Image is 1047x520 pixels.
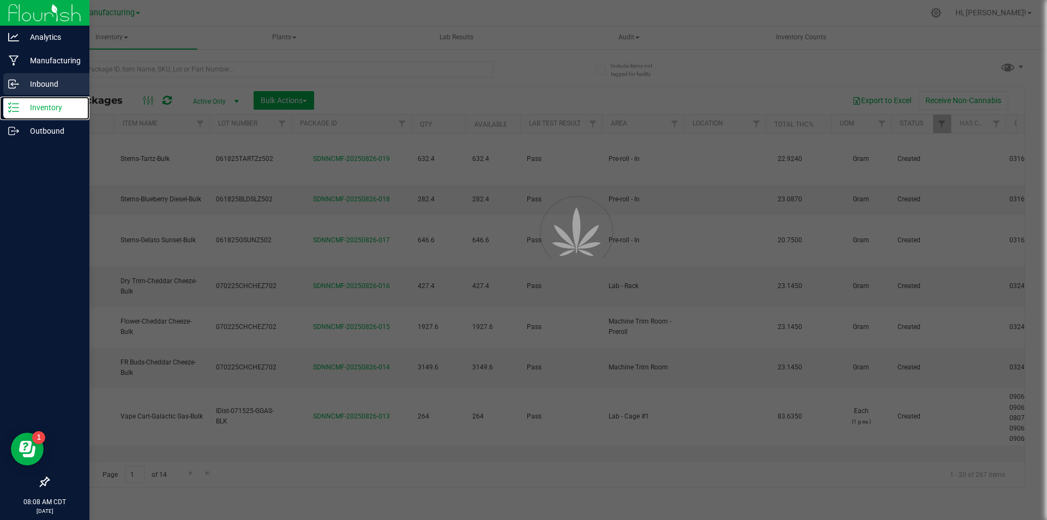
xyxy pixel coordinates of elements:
p: Inbound [19,77,85,91]
p: 08:08 AM CDT [5,497,85,507]
p: [DATE] [5,507,85,515]
inline-svg: Inventory [8,102,19,113]
p: Inventory [19,101,85,114]
inline-svg: Inbound [8,79,19,89]
p: Outbound [19,124,85,138]
inline-svg: Analytics [8,32,19,43]
iframe: Resource center [11,433,44,465]
p: Manufacturing [19,54,85,67]
inline-svg: Manufacturing [8,55,19,66]
iframe: Resource center unread badge [32,431,45,444]
p: Analytics [19,31,85,44]
inline-svg: Outbound [8,125,19,136]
